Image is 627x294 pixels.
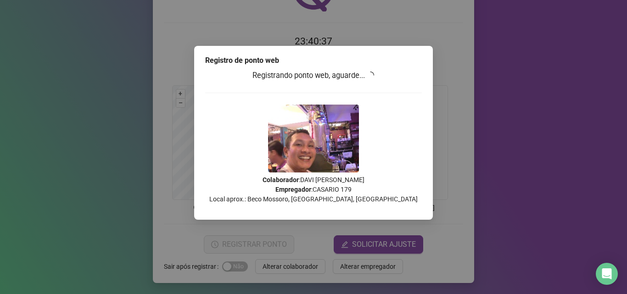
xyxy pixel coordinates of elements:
div: Open Intercom Messenger [596,263,618,285]
img: 9k= [268,105,359,172]
div: Registro de ponto web [205,55,422,66]
p: : DAVI [PERSON_NAME] : CASARIO 179 Local aprox.: Beco Mossoro, [GEOGRAPHIC_DATA], [GEOGRAPHIC_DATA] [205,175,422,204]
h3: Registrando ponto web, aguarde... [205,70,422,82]
strong: Colaborador [263,176,299,183]
span: loading [367,71,375,79]
strong: Empregador [275,186,311,193]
